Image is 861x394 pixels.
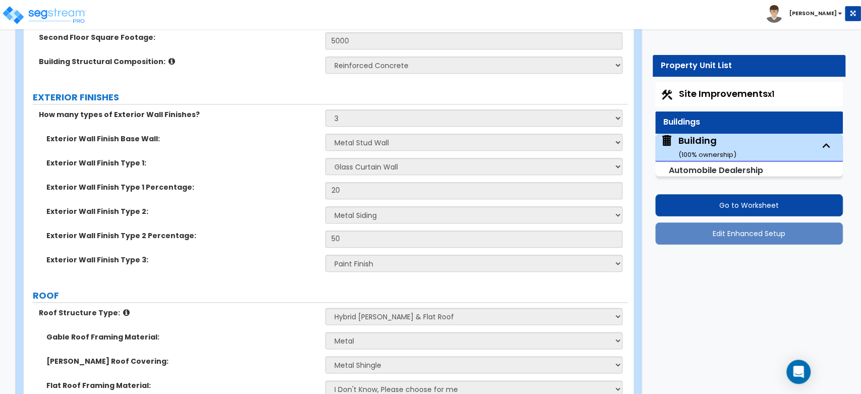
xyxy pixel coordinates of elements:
[655,194,843,216] button: Go to Worksheet
[123,309,130,316] i: click for more info!
[663,117,835,128] div: Buildings
[33,289,627,302] label: ROOF
[660,134,673,147] img: building.svg
[46,134,318,144] label: Exterior Wall Finish Base Wall:
[46,206,318,216] label: Exterior Wall Finish Type 2:
[786,360,811,384] div: Open Intercom Messenger
[668,164,763,176] small: Automobile Dealership
[765,5,783,23] img: avatar.png
[168,58,175,65] i: click for more info!
[655,222,843,245] button: Edit Enhanced Setup
[789,10,837,17] b: [PERSON_NAME]
[660,88,673,101] img: Construction.png
[46,182,318,192] label: Exterior Wall Finish Type 1 Percentage:
[767,89,774,99] small: x1
[660,60,838,72] div: Property Unit List
[33,91,627,104] label: EXTERIOR FINISHES
[46,380,318,390] label: Flat Roof Framing Material:
[39,32,318,42] label: Second Floor Square Footage:
[678,134,736,160] div: Building
[660,134,736,160] span: Building
[46,231,318,241] label: Exterior Wall Finish Type 2 Percentage:
[46,158,318,168] label: Exterior Wall Finish Type 1:
[46,255,318,265] label: Exterior Wall Finish Type 3:
[39,109,318,120] label: How many types of Exterior Wall Finishes?
[39,57,318,67] label: Building Structural Composition:
[39,308,318,318] label: Roof Structure Type:
[46,356,318,366] label: [PERSON_NAME] Roof Covering:
[2,5,87,25] img: logo_pro_r.png
[46,332,318,342] label: Gable Roof Framing Material:
[678,87,774,100] span: Site Improvements
[678,150,736,159] small: ( 100 % ownership)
